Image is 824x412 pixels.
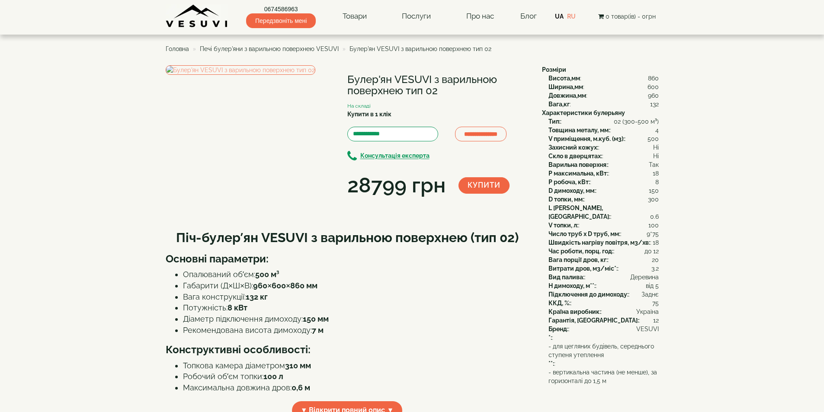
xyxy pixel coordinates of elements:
b: V топки, л: [548,222,578,229]
div: : [548,264,659,273]
span: 18 [653,238,659,247]
div: : [548,204,659,221]
div: : [548,152,659,160]
li: діаметром 75 мм [183,393,529,405]
div: : [548,100,659,109]
b: 500 м³ [255,270,279,279]
a: Печі булер'яни з варильною поверхнею VESUVI [200,45,339,52]
span: Ні [653,143,659,152]
b: Витрати дров, м3/міс*: [548,265,618,272]
div: : [548,281,659,290]
a: RU [567,13,576,20]
a: Про нас [458,6,503,26]
div: : [548,316,659,325]
div: : [548,333,659,342]
b: 960×600×860 мм [253,281,317,290]
b: 7 м [312,326,324,335]
div: : [548,290,659,299]
div: : [548,74,659,83]
span: 150 [649,186,659,195]
span: 0.6 [650,212,659,221]
span: Передзвоніть мені [246,13,316,28]
span: 8 [655,178,659,186]
div: : [548,169,659,178]
a: Головна [166,45,189,52]
li: Опалюваний об’єм: [183,269,529,280]
b: 100 л [263,372,283,381]
a: UA [555,13,564,20]
a: Блог [520,12,537,20]
div: : [548,230,659,238]
b: P максимальна, кВт: [548,170,608,177]
div: : [548,178,659,186]
b: Ширина,мм [548,83,583,90]
span: 02 (300-500 м³) [614,117,659,126]
span: 132 [650,100,659,109]
div: : [548,299,659,307]
span: 4 [655,126,659,134]
b: Піч-булер’ян VESUVI з варильною поверхнею (тип 02) [176,230,519,245]
b: 310 мм [285,361,311,370]
b: Довжина,мм [548,92,586,99]
a: Послуги [393,6,439,26]
b: 0,6 м [292,383,310,392]
li: Габарити (Д×Ш×В): [183,280,529,291]
span: Деревина [630,273,659,281]
div: : [548,247,659,256]
b: P робоча, кВт: [548,179,590,185]
b: Час роботи, порц. год: [548,248,613,255]
span: 75 [652,299,659,307]
div: : [548,134,659,143]
div: : [548,256,659,264]
div: : [548,83,659,91]
span: від 5 [646,281,659,290]
b: Основні параметри: [166,252,269,265]
span: 0 товар(ів) - 0грн [606,13,656,20]
b: Вид палива: [548,274,584,281]
b: Бренд: [548,326,568,332]
li: Потужність: [183,302,529,313]
b: Підключення до димоходу: [548,291,628,298]
b: 150 мм [303,314,329,323]
label: Купити в 1 клік [347,110,391,118]
b: Число труб x D труб, мм: [548,230,620,237]
div: 28799 грн [347,171,446,200]
li: Рекомендована висота димоходу: [183,325,529,336]
li: Вага конструкції: [183,291,529,303]
b: ККД, %: [548,300,571,307]
div: : [548,117,659,126]
div: : [548,221,659,230]
span: 500 [648,134,659,143]
b: D топки, мм: [548,196,584,203]
li: Топкова камера діаметром [183,360,529,371]
b: Розміри [542,66,566,73]
b: Країна виробник: [548,308,601,315]
span: 860 [648,74,659,83]
a: Товари [334,6,375,26]
span: Булер'ян VESUVI з варильною поверхнею тип 02 [349,45,491,52]
small: На складі [347,103,371,109]
div: : [548,195,659,204]
div: : [548,238,659,247]
div: : [548,273,659,281]
b: Характеристики булерьяну [542,109,625,116]
b: D димоходу, мм: [548,187,596,194]
div: : [548,342,659,368]
b: Вага порції дров, кг: [548,256,608,263]
b: Вага,кг [548,101,570,108]
span: VESUVI [636,325,659,333]
div: : [548,91,659,100]
div: : [548,126,659,134]
div: : [548,186,659,195]
li: Діаметр підключення димоходу: [183,313,529,325]
b: Захисний кожух: [548,144,598,151]
a: 0674586963 [246,5,316,13]
span: Україна [636,307,659,316]
span: 960 [648,91,659,100]
b: 9 конвекційних труб [183,394,262,403]
span: 3.2 [651,264,659,273]
button: Купити [458,177,510,194]
div: : [548,143,659,152]
a: Булер'ян VESUVI з варильною поверхнею тип 02 [166,65,315,75]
